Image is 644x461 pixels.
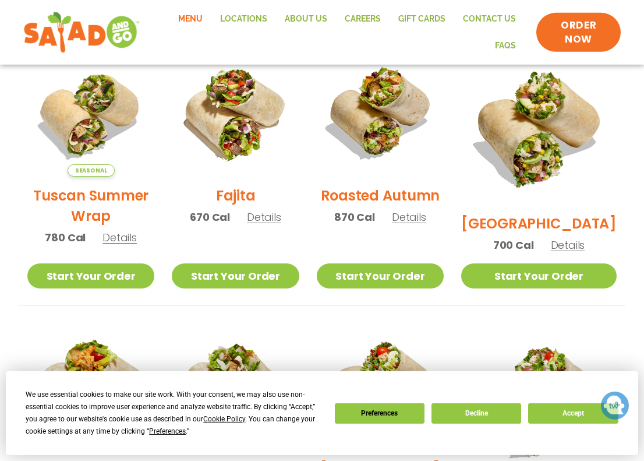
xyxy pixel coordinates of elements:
[461,263,617,288] a: Start Your Order
[431,403,521,424] button: Decline
[172,263,299,288] a: Start Your Order
[6,371,638,455] div: Cookie Consent Prompt
[486,33,525,59] a: FAQs
[151,6,525,59] nav: Menu
[102,230,137,245] span: Details
[334,209,375,225] span: 870 Cal
[493,237,534,253] span: 700 Cal
[169,6,211,33] a: Menu
[172,49,299,176] img: Product photo for Fajita Wrap
[211,6,276,33] a: Locations
[317,49,444,176] img: Product photo for Roasted Autumn Wrap
[392,210,426,224] span: Details
[26,389,320,438] div: We use essential cookies to make our site work. With your consent, we may also use non-essential ...
[23,9,140,56] img: new-SAG-logo-768×292
[172,323,299,450] img: Product photo for Caesar Wrap
[536,13,621,52] a: ORDER NOW
[149,427,186,435] span: Preferences
[317,263,444,288] a: Start Your Order
[203,415,245,423] span: Cookie Policy
[247,210,281,224] span: Details
[548,19,609,47] span: ORDER NOW
[335,403,424,424] button: Preferences
[190,209,230,225] span: 670 Cal
[461,213,617,234] h2: [GEOGRAPHIC_DATA]
[390,6,454,33] a: GIFT CARDS
[321,185,440,206] h2: Roasted Autumn
[454,6,525,33] a: Contact Us
[216,185,256,206] h2: Fajita
[528,403,618,424] button: Accept
[27,323,154,450] img: Product photo for Buffalo Chicken Wrap
[27,49,154,176] img: Product photo for Tuscan Summer Wrap
[27,185,154,226] h2: Tuscan Summer Wrap
[27,263,154,288] a: Start Your Order
[461,49,617,205] img: Product photo for BBQ Ranch Wrap
[336,6,390,33] a: Careers
[45,230,86,245] span: 780 Cal
[317,323,444,450] img: Product photo for Cobb Wrap
[551,238,585,252] span: Details
[276,6,336,33] a: About Us
[68,164,115,177] span: Seasonal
